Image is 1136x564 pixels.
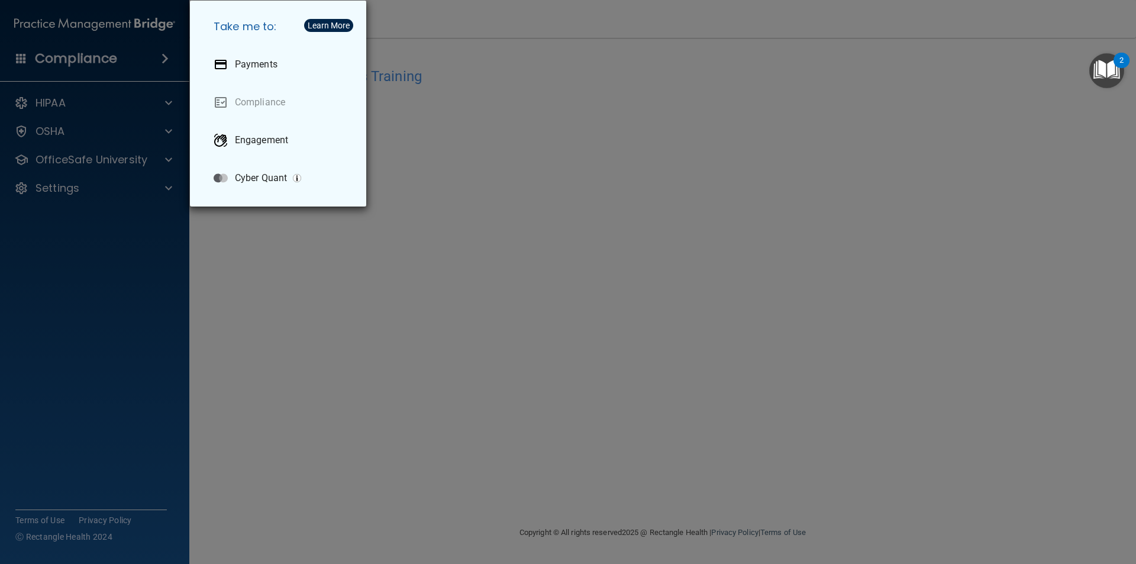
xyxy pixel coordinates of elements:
[204,48,357,81] a: Payments
[204,10,357,43] h5: Take me to:
[235,172,287,184] p: Cyber Quant
[235,59,277,70] p: Payments
[304,19,353,32] button: Learn More
[308,21,350,30] div: Learn More
[204,86,357,119] a: Compliance
[204,124,357,157] a: Engagement
[204,162,357,195] a: Cyber Quant
[1119,60,1124,76] div: 2
[1089,53,1124,88] button: Open Resource Center, 2 new notifications
[235,134,288,146] p: Engagement
[931,480,1122,527] iframe: Drift Widget Chat Controller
